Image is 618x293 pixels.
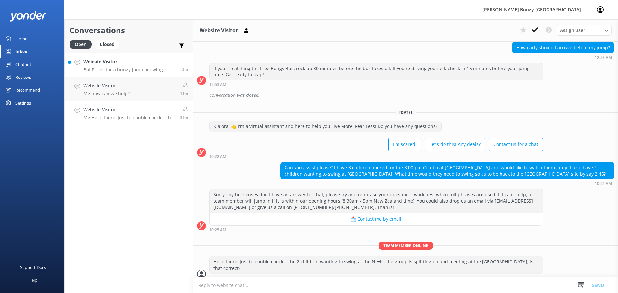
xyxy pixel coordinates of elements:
div: Inbox [15,45,27,58]
div: Oct 05 2025 10:55am (UTC +13:00) Pacific/Auckland [209,276,543,280]
div: How early should I arrivve before my jump? [512,42,614,53]
h3: Website Visitor [200,26,238,35]
div: Closed [95,40,119,49]
p: Bot: Prices for a bungy jump or swing depend on the location and the thrill you pick! For the lat... [83,67,177,73]
div: Reviews [15,71,31,84]
span: [DATE] [396,110,416,115]
div: Hello there! Just to double check... the 2 children wanting to swing at the Nevis, the group is s... [210,256,543,273]
p: Me: how can we help? [83,91,130,96]
div: Oct 05 2025 10:22am (UTC +13:00) Pacific/Auckland [209,154,543,159]
strong: 10:22 AM [209,155,226,159]
div: Conversation was closed. [209,90,614,101]
div: Sorry, my bot senses don't have an answer for that, please try and rephrase your question, I work... [210,189,543,213]
h2: Conversations [70,24,188,36]
span: Res Team [231,276,249,280]
div: 2025-10-02T21:29:32.682 [197,90,614,101]
div: Home [15,32,27,45]
span: • Unread [251,276,267,280]
div: Can you assist please? I have 3 children booked for the 3:00 pm Combo at [GEOGRAPHIC_DATA] and wo... [281,162,614,179]
div: Support Docs [20,261,46,274]
button: 📩 Contact me by email [210,213,543,225]
strong: 12:53 AM [595,56,612,60]
strong: 10:25 AM [209,228,226,232]
div: Open [70,40,92,49]
strong: 10:25 AM [595,182,612,186]
button: Let's do this! Any deals? [425,138,485,151]
button: Contact us for a chat [489,138,543,151]
a: Open [70,41,95,48]
span: Oct 05 2025 11:23am (UTC +13:00) Pacific/Auckland [182,67,188,72]
div: Chatbot [15,58,31,71]
span: Oct 05 2025 10:55am (UTC +13:00) Pacific/Auckland [180,115,188,120]
span: Assign user [560,27,585,34]
h4: Website Visitor [83,106,175,113]
button: I'm scared! [388,138,421,151]
h4: Website Visitor [83,82,130,89]
span: Oct 05 2025 11:12am (UTC +13:00) Pacific/Auckland [180,91,188,96]
div: Oct 05 2025 10:25am (UTC +13:00) Pacific/Auckland [280,181,614,186]
div: Help [28,274,37,287]
img: yonder-white-logo.png [10,11,47,22]
div: Oct 03 2025 12:53am (UTC +13:00) Pacific/Auckland [209,82,543,87]
div: Recommend [15,84,40,96]
a: Closed [95,41,123,48]
a: Website VisitorBot:Prices for a bungy jump or swing depend on the location and the thrill you pic... [65,53,193,77]
a: Website VisitorMe:how can we help?14m [65,77,193,101]
div: Oct 03 2025 12:53am (UTC +13:00) Pacific/Auckland [512,55,614,60]
div: Kia ora! 🤙 I'm a virtual assistant and here to help you Live More, Fear Less! Do you have any que... [210,121,441,132]
strong: 12:53 AM [209,83,226,87]
div: Assign User [557,25,612,35]
div: Oct 05 2025 10:25am (UTC +13:00) Pacific/Auckland [209,227,543,232]
div: If you're catching the Free Bungy Bus, rock up 30 minutes before the bus takes off. If you're dri... [210,63,543,80]
div: Settings [15,96,31,109]
strong: 10:55 AM [209,276,226,280]
a: Website VisitorMe:Hello there! Just to double check... the 2 children wanting to swing at the Nev... [65,101,193,125]
span: Team member online [379,242,433,250]
h4: Website Visitor [83,58,177,65]
p: Me: Hello there! Just to double check... the 2 children wanting to swing at the Nevis, the group ... [83,115,175,121]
